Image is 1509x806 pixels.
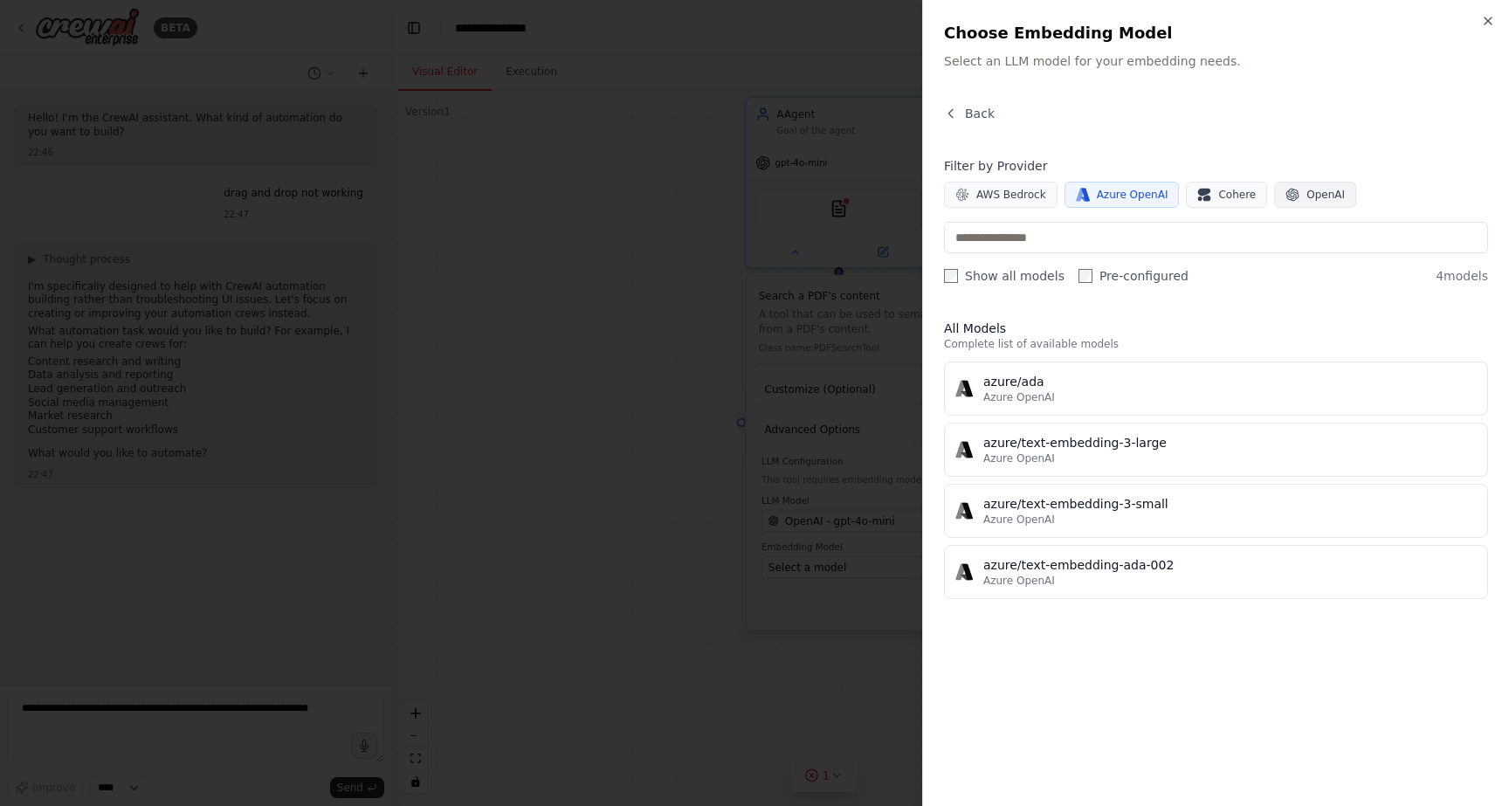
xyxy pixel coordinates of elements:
div: azure/text-embedding-ada-002 [983,556,1477,574]
span: Back [965,105,995,122]
button: OpenAI [1274,182,1356,208]
span: OpenAI [1306,188,1345,202]
h4: Filter by Provider [944,157,1488,175]
button: azure/text-embedding-3-smallAzure OpenAI [944,484,1488,538]
h2: Choose Embedding Model [944,21,1488,45]
label: Show all models [944,267,1065,285]
span: Azure OpenAI [1097,188,1168,202]
span: Azure OpenAI [983,390,1055,404]
p: Select an LLM model for your embedding needs. [944,52,1488,70]
span: 4 models [1436,267,1488,285]
button: Cohere [1186,182,1267,208]
button: azure/text-embedding-3-largeAzure OpenAI [944,423,1488,477]
div: azure/text-embedding-3-large [983,434,1477,451]
button: Azure OpenAI [1065,182,1180,208]
button: Back [944,105,995,122]
span: Azure OpenAI [983,513,1055,527]
p: Complete list of available models [944,337,1488,351]
span: Cohere [1218,188,1256,202]
button: azure/text-embedding-ada-002Azure OpenAI [944,545,1488,599]
h3: All Models [944,320,1488,337]
div: azure/text-embedding-3-small [983,495,1477,513]
label: Pre-configured [1078,267,1189,285]
button: azure/adaAzure OpenAI [944,362,1488,416]
div: azure/ada [983,373,1477,390]
input: Show all models [944,269,958,283]
input: Pre-configured [1078,269,1092,283]
span: AWS Bedrock [976,188,1046,202]
button: AWS Bedrock [944,182,1058,208]
span: Azure OpenAI [983,451,1055,465]
span: Azure OpenAI [983,574,1055,588]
